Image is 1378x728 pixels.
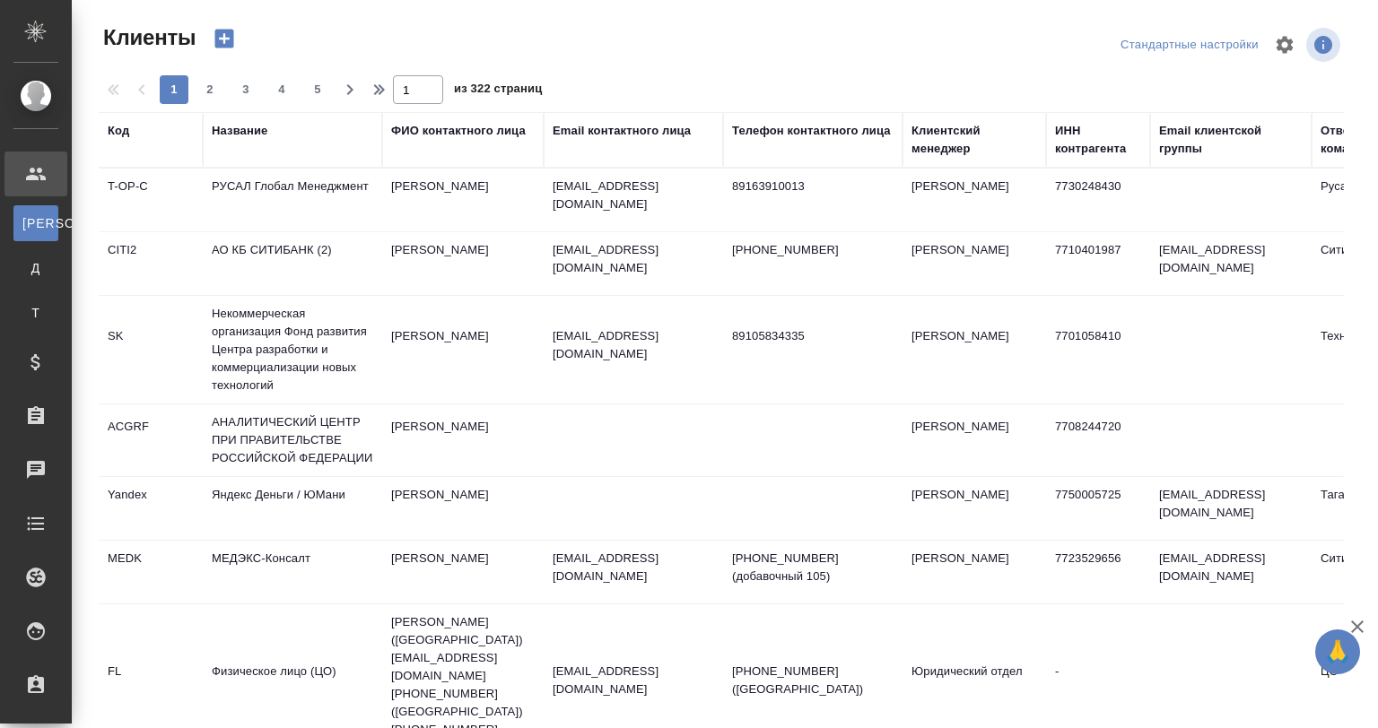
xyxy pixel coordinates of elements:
button: 2 [196,75,224,104]
span: [PERSON_NAME] [22,214,49,232]
span: 3 [231,81,260,99]
button: 5 [303,75,332,104]
td: MEDK [99,541,203,603]
td: 7723529656 [1046,541,1150,603]
button: 3 [231,75,260,104]
td: [PERSON_NAME] [903,169,1046,231]
p: [EMAIL_ADDRESS][DOMAIN_NAME] [553,178,714,213]
p: 89105834335 [732,327,894,345]
td: ACGRF [99,409,203,472]
td: 7708244720 [1046,409,1150,472]
td: 7701058410 [1046,318,1150,381]
td: Физическое лицо (ЦО) [203,654,382,716]
td: АНАЛИТИЧЕСКИЙ ЦЕНТР ПРИ ПРАВИТЕЛЬСТВЕ РОССИЙСКОЙ ФЕДЕРАЦИИ [203,404,382,476]
td: [PERSON_NAME] [382,318,544,381]
div: Email контактного лица [553,122,691,140]
td: 7710401987 [1046,232,1150,295]
td: T-OP-C [99,169,203,231]
a: [PERSON_NAME] [13,205,58,241]
button: 4 [267,75,296,104]
p: [EMAIL_ADDRESS][DOMAIN_NAME] [553,327,714,363]
td: [PERSON_NAME] [903,541,1046,603]
div: Email клиентской группы [1159,122,1303,158]
p: [PHONE_NUMBER] [732,241,894,259]
span: Д [22,259,49,277]
td: FL [99,654,203,716]
p: [EMAIL_ADDRESS][DOMAIN_NAME] [553,550,714,585]
span: Т [22,304,49,322]
a: Д [13,250,58,286]
p: [PHONE_NUMBER] ([GEOGRAPHIC_DATA]) [732,663,894,698]
td: [PERSON_NAME] [382,477,544,540]
td: Яндекс Деньги / ЮМани [203,477,382,540]
td: [PERSON_NAME] [903,232,1046,295]
td: Yandex [99,477,203,540]
span: из 322 страниц [454,78,542,104]
td: SK [99,318,203,381]
td: РУСАЛ Глобал Менеджмент [203,169,382,231]
div: Код [108,122,129,140]
div: Клиентский менеджер [911,122,1037,158]
td: МЕДЭКС-Консалт [203,541,382,603]
td: [PERSON_NAME] [382,541,544,603]
p: [EMAIL_ADDRESS][DOMAIN_NAME] [553,241,714,277]
td: [EMAIL_ADDRESS][DOMAIN_NAME] [1150,541,1312,603]
td: АО КБ СИТИБАНК (2) [203,232,382,295]
button: Создать [203,23,246,54]
td: [PERSON_NAME] [382,409,544,472]
span: Посмотреть информацию [1306,28,1344,62]
p: 89163910013 [732,178,894,195]
td: 7750005725 [1046,477,1150,540]
td: Некоммерческая организация Фонд развития Центра разработки и коммерциализации новых технологий [203,296,382,403]
td: [PERSON_NAME] [382,169,544,231]
a: Т [13,295,58,331]
div: ФИО контактного лица [391,122,526,140]
div: Телефон контактного лица [732,122,891,140]
div: Название [212,122,267,140]
td: Юридический отдел [903,654,1046,716]
td: 7730248430 [1046,169,1150,231]
td: [EMAIL_ADDRESS][DOMAIN_NAME] [1150,232,1312,295]
span: 5 [303,81,332,99]
p: [EMAIL_ADDRESS][DOMAIN_NAME] [553,663,714,698]
span: 2 [196,81,224,99]
div: ИНН контрагента [1055,122,1141,158]
td: [PERSON_NAME] [903,318,1046,381]
p: [PHONE_NUMBER] (добавочный 105) [732,550,894,585]
td: [PERSON_NAME] [903,477,1046,540]
span: Настроить таблицу [1263,23,1306,66]
td: [PERSON_NAME] [382,232,544,295]
td: - [1046,654,1150,716]
span: 4 [267,81,296,99]
div: split button [1116,31,1263,59]
button: 🙏 [1315,629,1360,674]
span: 🙏 [1322,633,1353,671]
td: CITI2 [99,232,203,295]
span: Клиенты [99,23,196,52]
td: [PERSON_NAME] [903,409,1046,472]
td: [EMAIL_ADDRESS][DOMAIN_NAME] [1150,477,1312,540]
